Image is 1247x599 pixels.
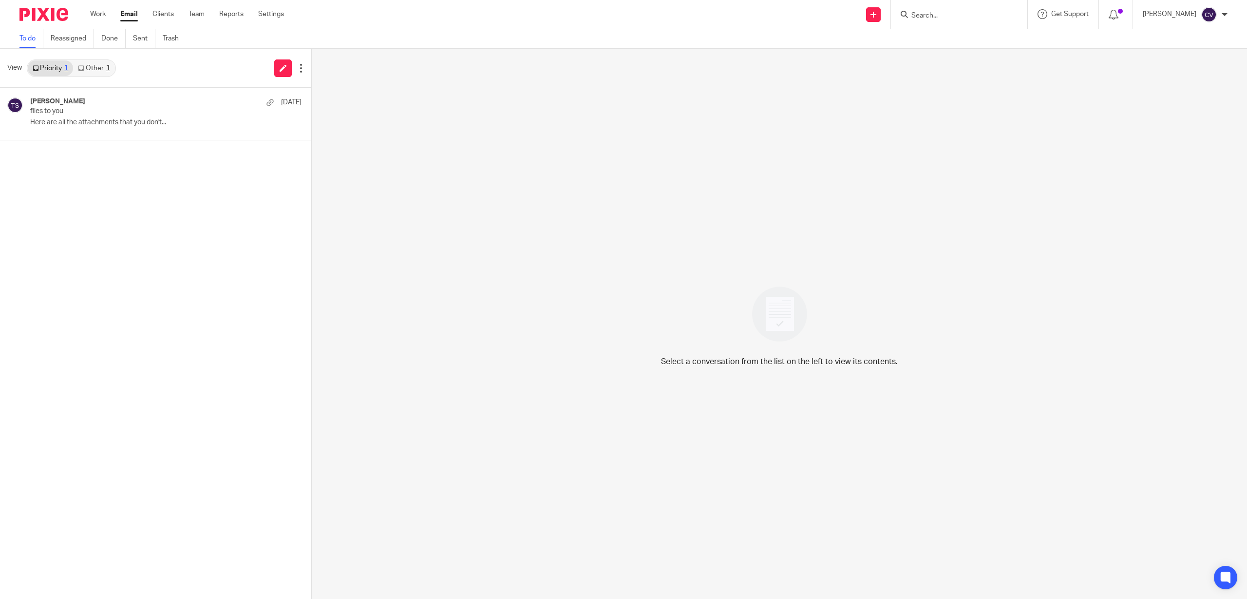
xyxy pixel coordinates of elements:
a: Trash [163,29,186,48]
p: Select a conversation from the list on the left to view its contents. [661,356,898,367]
img: svg%3E [7,97,23,113]
img: Pixie [19,8,68,21]
span: Get Support [1051,11,1089,18]
a: To do [19,29,43,48]
div: 1 [106,65,110,72]
a: Team [189,9,205,19]
input: Search [910,12,998,20]
div: 1 [64,65,68,72]
p: [DATE] [281,97,302,107]
a: Clients [152,9,174,19]
a: Work [90,9,106,19]
a: Settings [258,9,284,19]
a: Done [101,29,126,48]
a: Email [120,9,138,19]
span: View [7,63,22,73]
img: svg%3E [1201,7,1217,22]
a: Priority1 [28,60,73,76]
img: image [746,280,813,348]
p: files to you [30,107,247,116]
a: Reports [219,9,244,19]
p: [PERSON_NAME] [1143,9,1196,19]
a: Reassigned [51,29,94,48]
a: Other1 [73,60,114,76]
h4: [PERSON_NAME] [30,97,85,106]
a: Sent [133,29,155,48]
p: Here are all the attachments that you don't... [30,118,302,127]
